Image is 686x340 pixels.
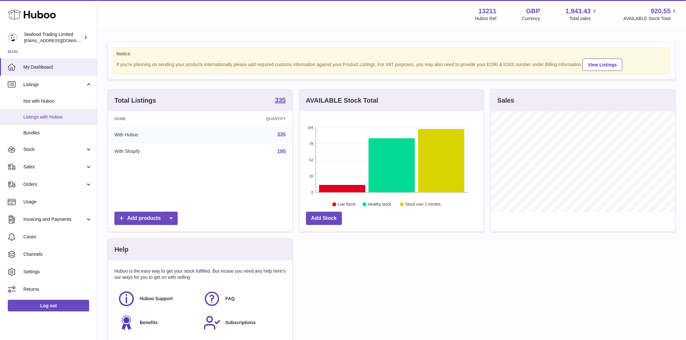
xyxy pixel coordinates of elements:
a: Huboo Support [118,290,197,308]
a: 920.55 AVAILABLE Stock Total [623,7,678,22]
span: Bundles [23,130,92,136]
a: 190 [277,149,286,154]
span: Total sales [569,16,598,22]
img: internalAdmin-13211@internal.huboo.com [8,33,18,42]
a: FAQ [203,290,282,308]
strong: 13211 [479,7,497,16]
text: 78 [309,142,313,146]
span: Orders [23,181,85,187]
a: 1,943.43 Total sales [566,7,598,22]
span: [EMAIL_ADDRESS][DOMAIN_NAME] [24,38,95,43]
th: Quantity [207,111,292,126]
a: View Listings [583,59,622,71]
td: With Shopify [108,143,207,160]
div: If you're planning on sending your products internationally please add required customs informati... [116,58,667,71]
strong: Notice [116,51,667,57]
text: 104 [307,126,313,130]
text: Stock over 2 months [405,202,441,207]
span: Returns [23,286,92,292]
text: 0 [311,190,313,194]
text: Low Stock [338,202,356,207]
span: Huboo Support [140,296,173,302]
span: AVAILABLE Stock Total [623,16,678,22]
span: Settings [23,269,92,275]
span: Sales [23,164,85,170]
td: With Huboo [108,126,207,143]
span: Listings with Huboo [23,114,92,120]
h3: Help [114,245,128,254]
a: Add Stock [306,212,342,225]
h3: AVAILABLE Stock Total [306,96,378,105]
span: Usage [23,199,92,205]
p: Huboo is the easy way to get your stock fulfilled. But incase you need any help here's our ways f... [114,268,286,280]
th: Name [108,111,207,126]
strong: 335 [275,97,286,103]
span: Listings [23,82,85,88]
div: Currency [522,16,540,22]
div: Seafood Trading Limited [24,31,82,44]
span: Channels [23,251,92,257]
span: Benefits [140,320,158,326]
div: Huboo Ref [475,16,497,22]
span: Invoicing and Payments [23,216,85,222]
span: 1,943.43 [566,7,591,16]
span: My Dashboard [23,64,92,70]
a: Subscriptions [203,314,282,332]
span: Stock [23,146,85,153]
text: 52 [309,158,313,162]
span: FAQ [225,296,235,302]
a: 335 [277,132,286,137]
span: 920.55 [651,7,671,16]
a: Add products [114,212,178,225]
h3: Total Listings [114,96,156,105]
text: 26 [309,174,313,178]
a: Benefits [118,314,197,332]
a: Log out [8,300,89,312]
span: Cases [23,234,92,240]
strong: GBP [526,7,540,16]
h3: Sales [497,96,514,105]
span: Subscriptions [225,320,255,326]
text: Healthy stock [368,202,392,207]
a: 335 [275,97,286,105]
span: Not with Huboo [23,98,92,104]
